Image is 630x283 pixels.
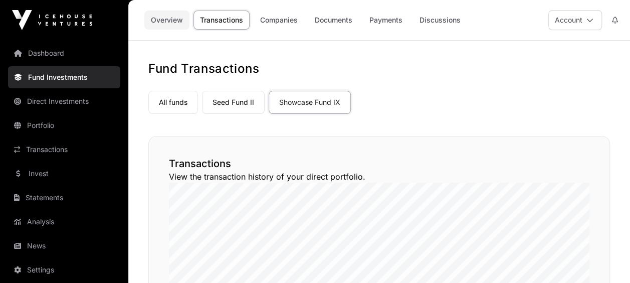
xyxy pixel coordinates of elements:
[8,66,120,88] a: Fund Investments
[202,91,265,114] a: Seed Fund II
[148,61,610,77] h1: Fund Transactions
[269,91,351,114] a: Showcase Fund IX
[169,157,589,171] h2: Transactions
[8,42,120,64] a: Dashboard
[8,187,120,209] a: Statements
[8,235,120,257] a: News
[8,114,120,136] a: Portfolio
[8,211,120,233] a: Analysis
[363,11,409,30] a: Payments
[308,11,359,30] a: Documents
[8,163,120,185] a: Invest
[12,10,92,30] img: Icehouse Ventures Logo
[148,91,198,114] a: All funds
[548,10,602,30] button: Account
[254,11,304,30] a: Companies
[144,11,189,30] a: Overview
[8,259,120,281] a: Settings
[8,138,120,161] a: Transactions
[580,235,630,283] iframe: Chat Widget
[8,90,120,112] a: Direct Investments
[193,11,250,30] a: Transactions
[413,11,467,30] a: Discussions
[169,171,589,183] p: View the transaction history of your direct portfolio.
